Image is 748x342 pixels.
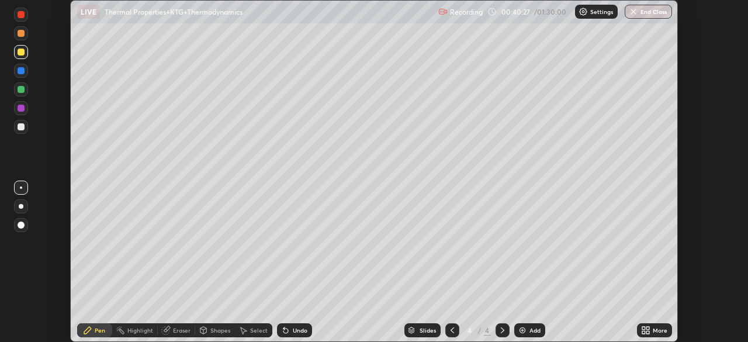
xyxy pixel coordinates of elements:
[579,7,588,16] img: class-settings-icons
[590,9,613,15] p: Settings
[95,327,105,333] div: Pen
[653,327,667,333] div: More
[518,326,527,335] img: add-slide-button
[210,327,230,333] div: Shapes
[420,327,436,333] div: Slides
[450,8,483,16] p: Recording
[464,327,476,334] div: 4
[625,5,672,19] button: End Class
[629,7,638,16] img: end-class-cross
[293,327,307,333] div: Undo
[127,327,153,333] div: Highlight
[250,327,268,333] div: Select
[478,327,482,334] div: /
[173,327,191,333] div: Eraser
[484,325,491,336] div: 4
[438,7,448,16] img: recording.375f2c34.svg
[529,327,541,333] div: Add
[81,7,96,16] p: LIVE
[105,7,243,16] p: Thermal Properties+KTG+Thermodynamics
